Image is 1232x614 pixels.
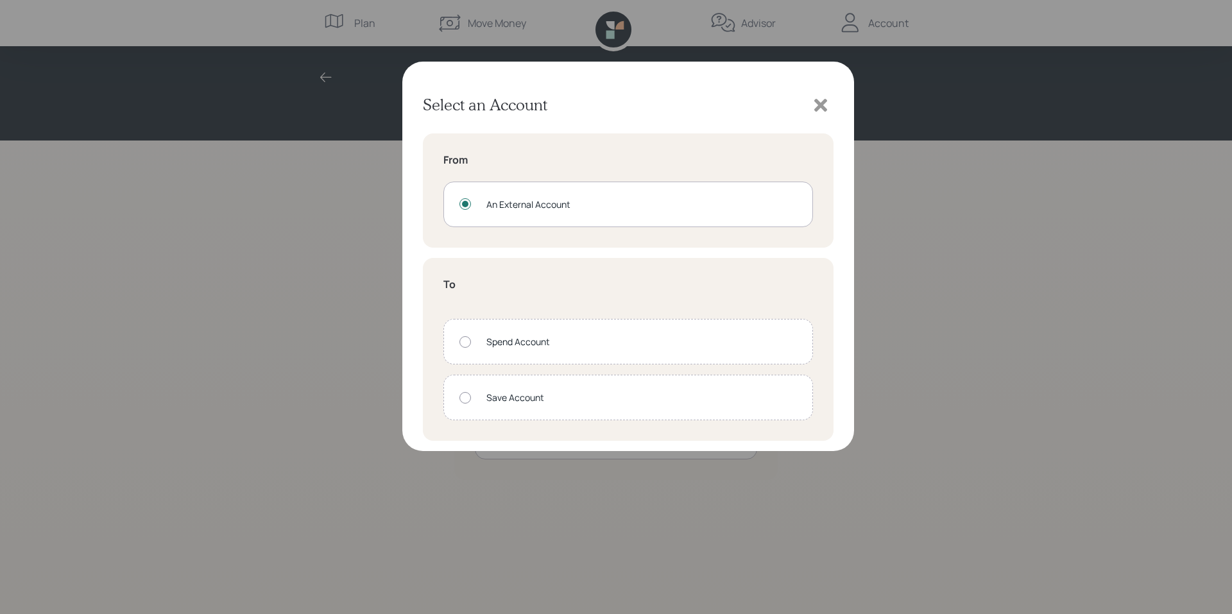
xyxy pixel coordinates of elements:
h3: Select an Account [423,96,547,114]
div: An External Account [486,198,797,211]
h5: From [443,154,813,166]
div: Save Account [486,391,797,404]
div: Spend Account [486,335,797,348]
h5: To [443,278,813,291]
